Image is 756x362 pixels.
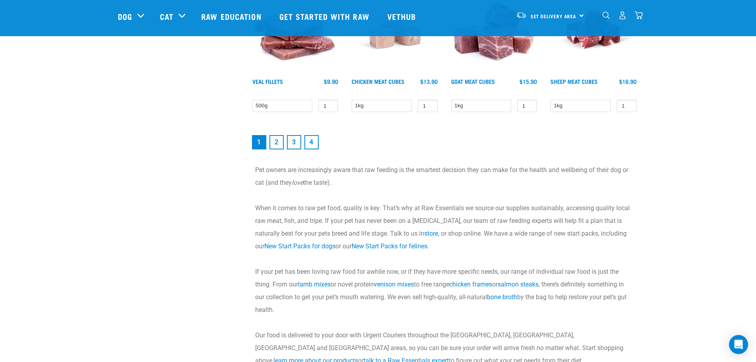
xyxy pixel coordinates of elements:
a: Raw Education [193,0,271,32]
p: If your pet has been loving raw food for awhile now, or if they have more specific needs, our ran... [255,265,634,316]
input: 1 [517,100,537,112]
img: user.png [618,11,627,19]
a: Get started with Raw [271,0,379,32]
a: venison mixes [374,281,414,288]
a: New Start Packs for dogs [264,242,335,250]
div: $15.90 [519,78,537,85]
a: Veal Fillets [252,80,283,83]
span: Set Delivery Area [531,15,577,17]
a: Cat [160,10,173,22]
div: $16.90 [619,78,637,85]
a: Goto page 2 [269,135,284,149]
a: Goat Meat Cubes [451,80,495,83]
a: Goto page 3 [287,135,301,149]
a: chicken frames [449,281,492,288]
input: 1 [318,100,338,112]
a: bone broth [487,293,517,301]
a: Vethub [379,0,426,32]
a: New Start Packs for felines [352,242,427,250]
img: home-icon@2x.png [635,11,643,19]
div: Open Intercom Messenger [729,335,748,354]
img: home-icon-1@2x.png [602,12,610,19]
a: store [424,230,438,237]
p: Pet owners are increasingly aware that raw feeding is the smartest decision they can make for the... [255,164,634,189]
em: love [292,179,303,186]
a: salmon steaks [498,281,539,288]
a: lamb mixes [298,281,331,288]
p: When it comes to raw pet food, quality is key. That’s why at Raw Essentials we source our supplie... [255,202,634,253]
input: 1 [617,100,637,112]
div: $13.90 [420,78,438,85]
a: Chicken Meat Cubes [352,80,404,83]
a: Goto page 4 [304,135,319,149]
a: Dog [118,10,132,22]
nav: pagination [250,134,639,151]
div: $9.90 [324,78,338,85]
a: Page 1 [252,135,266,149]
a: Sheep Meat Cubes [550,80,598,83]
input: 1 [418,100,438,112]
img: van-moving.png [516,12,527,19]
